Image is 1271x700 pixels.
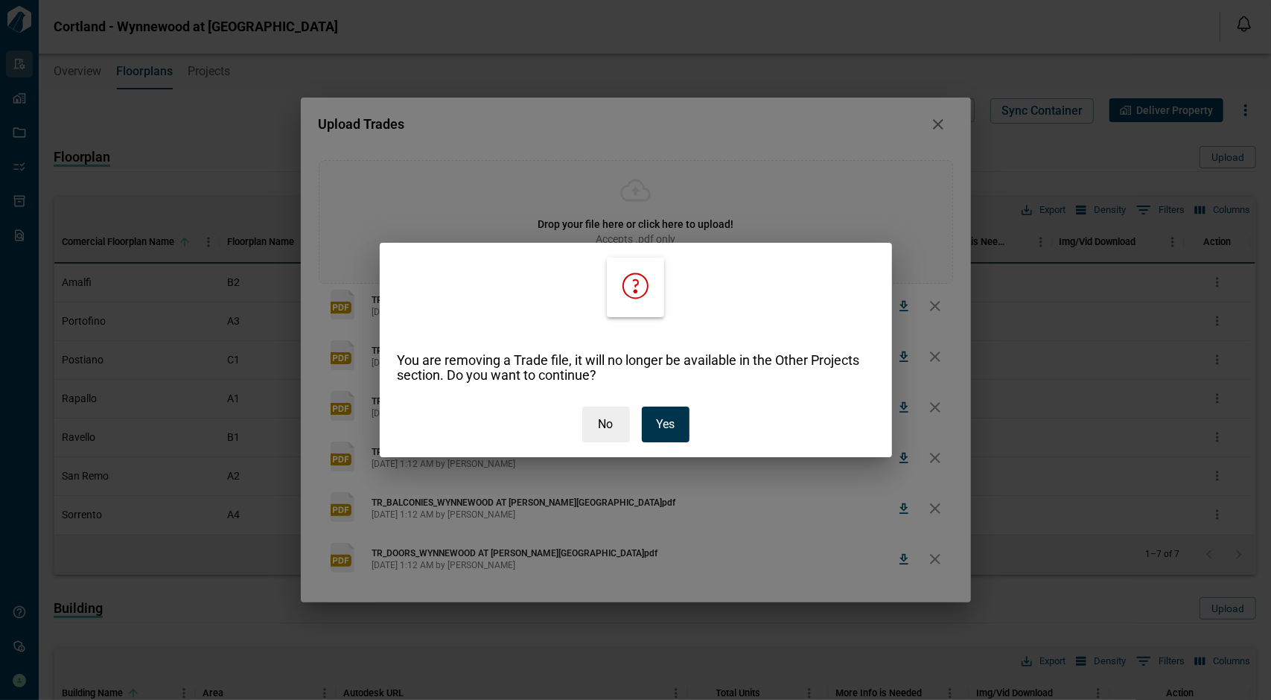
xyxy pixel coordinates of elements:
p: Yes [656,416,675,433]
button: No [582,407,630,442]
img: Delete icon [619,270,652,302]
span: You are removing a Trade file, it will no longer be available in the Other Projects section. Do y... [398,353,874,383]
p: No [599,416,614,433]
button: Yes [642,407,689,442]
